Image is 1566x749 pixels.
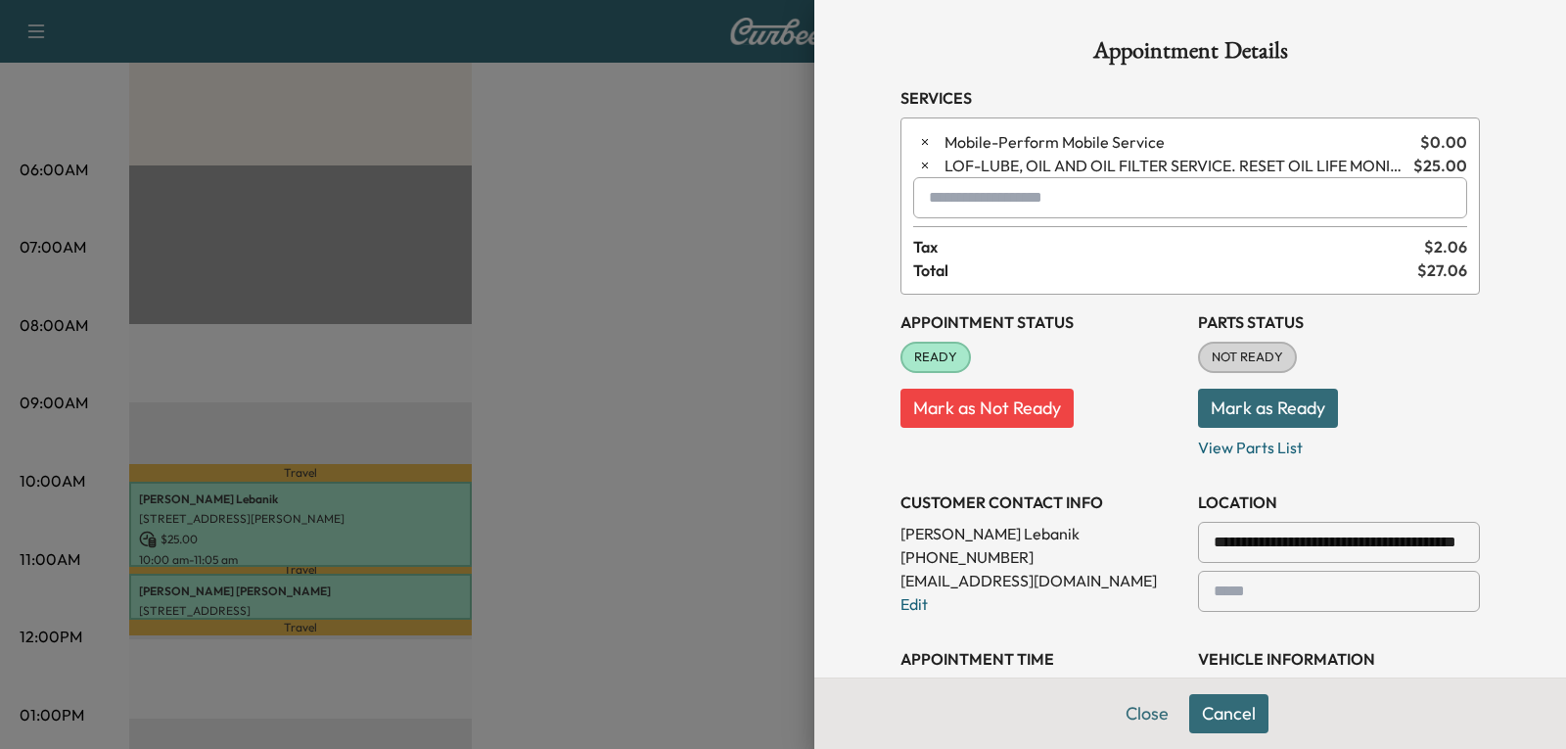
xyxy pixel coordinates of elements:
[1420,130,1467,154] span: $ 0.00
[913,258,1417,282] span: Total
[1198,389,1338,428] button: Mark as Ready
[944,154,1405,177] span: LUBE, OIL AND OIL FILTER SERVICE. RESET OIL LIFE MONITOR. HAZARDOUS WASTE FEE WILL BE APPLIED.
[900,594,928,614] a: Edit
[1413,154,1467,177] span: $ 25.00
[1198,310,1480,334] h3: Parts Status
[900,39,1480,70] h1: Appointment Details
[900,647,1182,671] h3: APPOINTMENT TIME
[1198,647,1480,671] h3: VEHICLE INFORMATION
[900,389,1074,428] button: Mark as Not Ready
[900,491,1182,514] h3: CUSTOMER CONTACT INFO
[900,569,1182,592] p: [EMAIL_ADDRESS][DOMAIN_NAME]
[900,522,1182,545] p: [PERSON_NAME] Lebanik
[1113,694,1181,733] button: Close
[900,545,1182,569] p: [PHONE_NUMBER]
[1198,491,1480,514] h3: LOCATION
[900,310,1182,334] h3: Appointment Status
[902,348,969,367] span: READY
[1424,235,1467,258] span: $ 2.06
[1189,694,1268,733] button: Cancel
[944,130,1412,154] span: Perform Mobile Service
[1198,428,1480,459] p: View Parts List
[1417,258,1467,282] span: $ 27.06
[1200,348,1295,367] span: NOT READY
[900,86,1480,110] h3: Services
[913,235,1424,258] span: Tax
